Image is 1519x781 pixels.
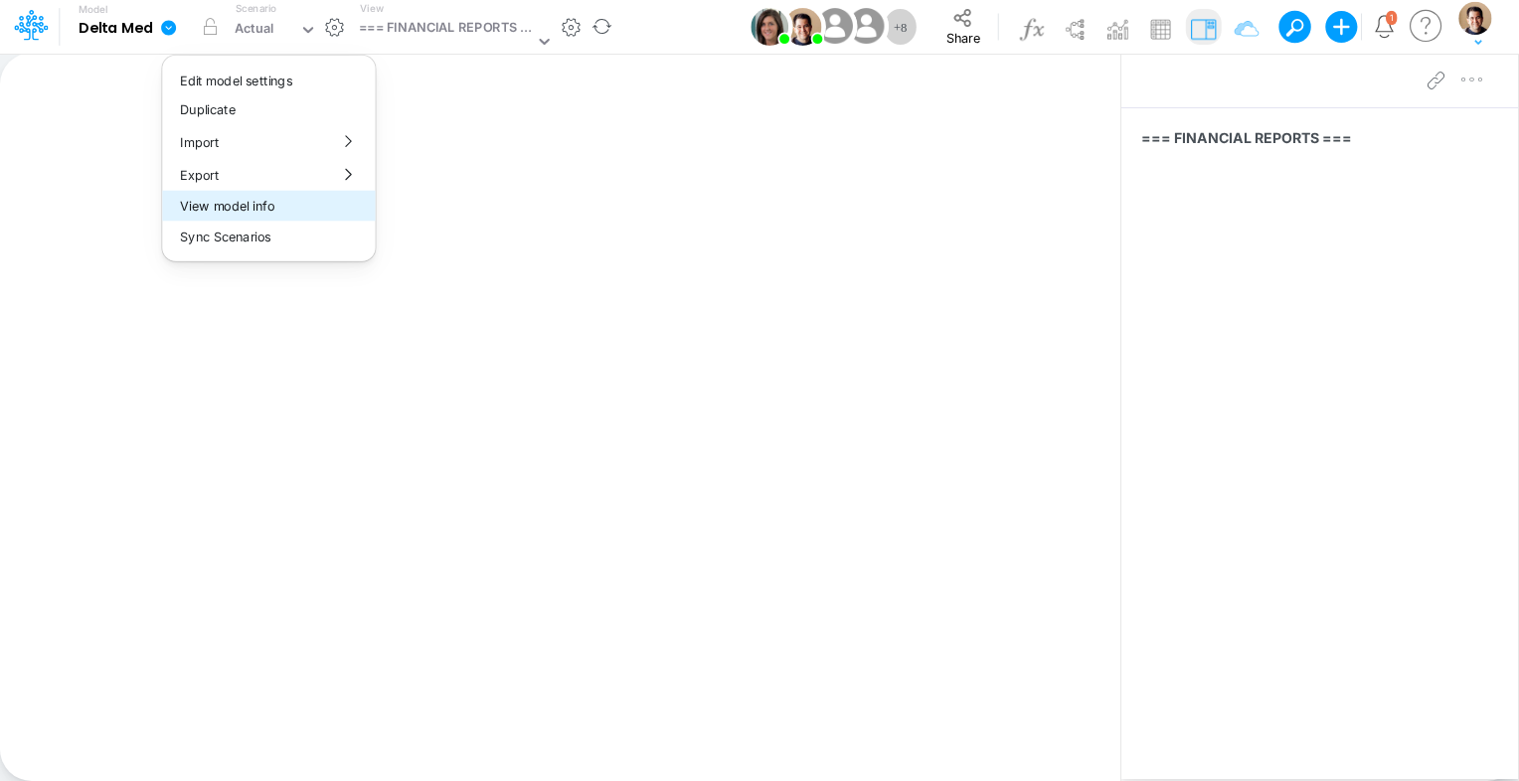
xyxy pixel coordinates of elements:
[162,94,375,125] button: Duplicate
[1390,13,1394,22] div: 1 unread items
[784,8,822,46] img: User Image Icon
[162,125,375,158] button: Import
[844,4,889,49] img: User Image Icon
[162,191,375,222] button: View model info
[79,20,153,38] b: Delta Med
[946,30,980,45] span: Share
[813,4,858,49] img: User Image Icon
[1141,127,1506,148] span: === FINANCIAL REPORTS ===
[162,222,375,252] button: Sync Scenarios
[894,21,908,34] span: + 8
[1373,15,1396,38] a: Notifications
[1141,164,1518,438] iframe: FastComments
[752,8,789,46] img: User Image Icon
[236,1,276,16] label: Scenario
[235,19,274,42] div: Actual
[79,4,108,16] label: Model
[360,1,383,16] label: View
[926,2,1001,52] button: Share
[162,158,375,191] button: Export
[162,65,375,95] button: Edit model settings
[359,18,534,41] div: === FINANCIAL REPORTS ===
